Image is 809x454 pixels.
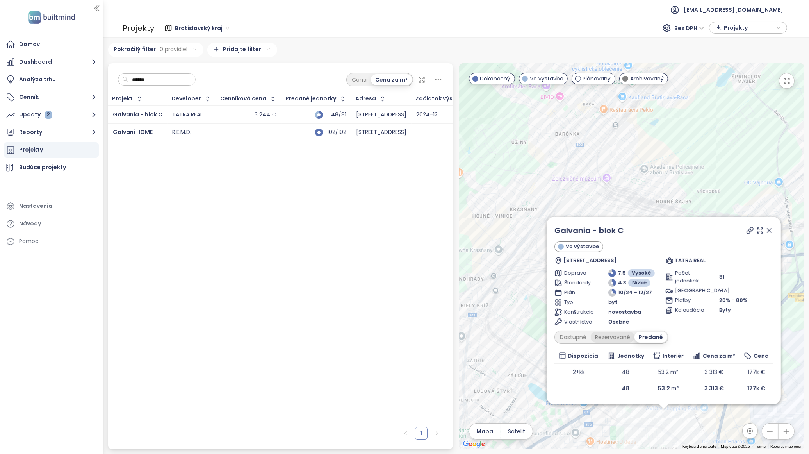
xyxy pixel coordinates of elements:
a: Galvani HOME [113,128,153,136]
div: Developer [172,96,201,101]
span: 0 pravidiel [160,45,188,54]
div: Cenníková cena [221,96,267,101]
span: Vysoké [632,269,651,277]
span: Projekty [724,22,774,34]
div: Cena za m² [371,74,412,85]
div: R.E.M.D. [172,129,191,136]
button: Updaty 2 [4,107,99,123]
span: Nízké [632,279,647,287]
div: Cena [347,74,371,85]
b: 53.2 m² [658,384,679,392]
span: Počet jednotiek [675,269,702,285]
div: Projekt [112,96,133,101]
div: Návody [19,219,41,229]
a: Terms (opens in new tab) [755,444,766,449]
td: 2+kk [554,364,603,380]
span: [EMAIL_ADDRESS][DOMAIN_NAME] [684,0,783,19]
span: 4.3 [618,279,626,287]
a: Galvania - blok C [113,111,162,118]
span: Mapa [477,427,494,436]
span: Štandardy [564,279,591,287]
span: novostavba [608,308,641,316]
span: right [435,431,439,436]
span: Plán [564,289,591,297]
span: [GEOGRAPHIC_DATA] [675,287,702,295]
div: Projekty [123,20,154,36]
div: 3 244 € [255,111,276,118]
div: Začiatok výstavby [416,96,470,101]
button: Keyboard shortcuts [683,444,716,449]
span: Vlastníctvo [564,318,591,326]
div: button [713,22,783,34]
span: Archivovaný [630,74,664,83]
span: Jednotky [617,352,644,360]
span: TATRA REAL [674,257,705,265]
div: Dostupné [556,332,591,343]
a: Galvania - blok C [554,225,624,236]
button: Reporty [4,125,99,140]
span: Cena za m² [702,352,735,360]
span: Satelit [508,427,526,436]
span: Konštrukcia [564,308,591,316]
li: Nasledujúca strana [431,427,443,440]
a: Návody [4,216,99,232]
span: Byty [719,306,731,314]
a: Budúce projekty [4,160,99,175]
div: Nastavenia [19,201,52,211]
div: Pomoc [19,236,39,246]
div: [STREET_ADDRESS] [356,129,406,136]
b: 177k € [747,384,765,392]
button: Cenník [4,89,99,105]
span: 3 313 € [704,368,723,376]
a: Analýza trhu [4,72,99,88]
span: 7.5 [618,269,626,277]
div: Rezervované [591,332,634,343]
span: Predané jednotky [286,96,337,101]
div: Projekty [19,145,43,155]
span: Interiér [663,352,684,360]
div: Predané [634,332,667,343]
button: Satelit [501,424,533,439]
div: 2024-12 [416,111,438,118]
span: 81 [719,273,725,281]
td: 53.2 m² [649,364,688,380]
li: 1 [415,427,428,440]
span: Doprava [564,269,591,277]
div: Budúce projekty [19,163,66,172]
div: Adresa [356,96,376,101]
span: Cena [754,352,769,360]
img: logo [26,9,77,25]
b: 48 [622,384,629,392]
span: byt [608,298,617,306]
span: Osobné [608,318,629,326]
a: Report a map error [771,444,802,449]
li: Predchádzajúca strana [399,427,412,440]
div: TATRA REAL [172,111,203,118]
span: Kolaudácia [675,306,702,314]
span: Vo výstavbe [565,243,599,250]
div: 48/81 [327,112,346,117]
div: Analýza trhu [19,75,56,84]
span: Typ [564,298,591,306]
button: Mapa [469,424,501,439]
span: 20% - 80% [719,297,748,304]
td: 48 [603,364,649,380]
a: Projekty [4,142,99,158]
span: Dokončený [480,74,511,83]
span: Plánovaný [583,74,611,83]
div: 102/102 [327,130,346,135]
span: 177k € [748,368,765,376]
span: Bez DPH [674,22,704,34]
button: Dashboard [4,54,99,70]
span: Dispozícia [568,352,598,360]
span: Map data ©2025 [721,444,750,449]
div: Domov [19,39,40,49]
